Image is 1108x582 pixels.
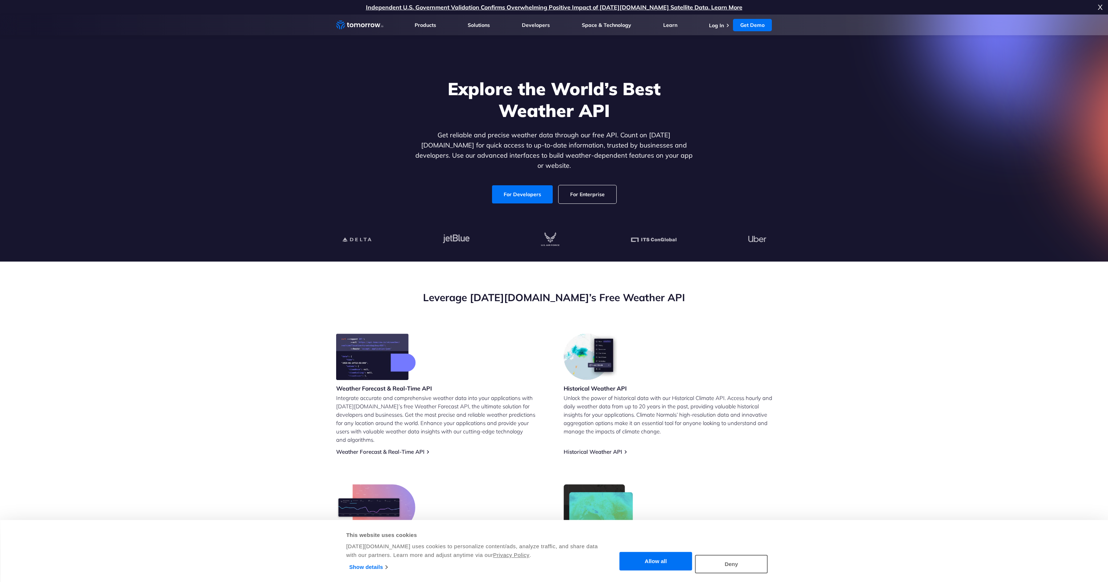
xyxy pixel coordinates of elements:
[336,394,545,444] p: Integrate accurate and comprehensive weather data into your applications with [DATE][DOMAIN_NAME]...
[582,22,631,28] a: Space & Technology
[415,22,436,28] a: Products
[564,448,622,455] a: Historical Weather API
[336,291,772,304] h2: Leverage [DATE][DOMAIN_NAME]’s Free Weather API
[564,394,772,436] p: Unlock the power of historical data with our Historical Climate API. Access hourly and daily weat...
[346,542,599,559] div: [DATE][DOMAIN_NAME] uses cookies to personalize content/ads, analyze traffic, and share data with...
[336,20,383,31] a: Home link
[564,384,627,392] h3: Historical Weather API
[695,555,768,573] button: Deny
[336,448,424,455] a: Weather Forecast & Real-Time API
[709,22,724,29] a: Log In
[492,185,553,203] a: For Developers
[349,562,387,573] a: Show details
[620,552,692,571] button: Allow all
[366,4,742,11] a: Independent U.S. Government Validation Confirms Overwhelming Positive Impact of [DATE][DOMAIN_NAM...
[336,384,432,392] h3: Weather Forecast & Real-Time API
[414,130,694,171] p: Get reliable and precise weather data through our free API. Count on [DATE][DOMAIN_NAME] for quic...
[559,185,616,203] a: For Enterprise
[346,531,599,539] div: This website uses cookies
[663,22,677,28] a: Learn
[733,19,772,31] a: Get Demo
[414,78,694,121] h1: Explore the World’s Best Weather API
[522,22,550,28] a: Developers
[468,22,490,28] a: Solutions
[493,552,529,558] a: Privacy Policy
